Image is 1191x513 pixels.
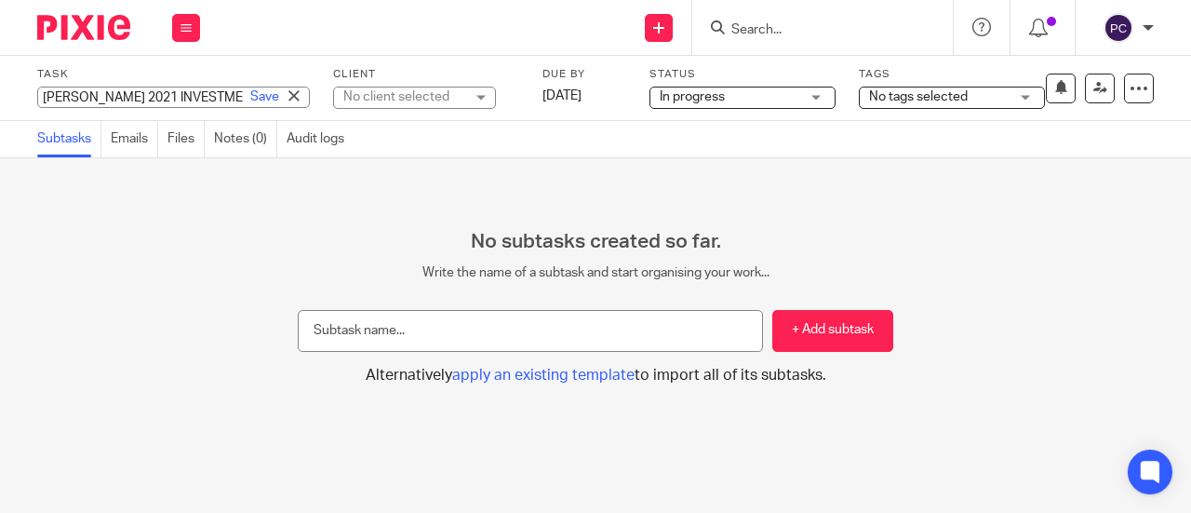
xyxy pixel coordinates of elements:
label: Tags [859,67,1045,82]
h2: No subtasks created so far. [298,230,893,254]
div: PHILLIP CHEN LEE 2021 INVESTMENT TR [37,87,310,108]
a: Files [167,121,205,157]
a: Emails [111,121,158,157]
a: Notes (0) [214,121,277,157]
button: Alternativelyapply an existing templateto import all of its subtasks. [298,366,893,385]
label: Client [333,67,519,82]
a: Subtasks [37,121,101,157]
label: Status [649,67,836,82]
input: Search [729,22,897,39]
label: Task [37,67,310,82]
img: Pixie [37,15,130,40]
a: Save [250,88,279,106]
img: svg%3E [1104,13,1133,43]
p: Write the name of a subtask and start organising your work... [298,263,893,282]
span: No tags selected [869,90,968,103]
span: apply an existing template [452,368,635,383]
span: In progress [660,90,725,103]
span: [DATE] [542,89,582,102]
input: Subtask name... [298,310,763,352]
a: Audit logs [287,121,354,157]
label: Due by [542,67,626,82]
div: No client selected [343,88,464,106]
button: + Add subtask [772,310,893,352]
